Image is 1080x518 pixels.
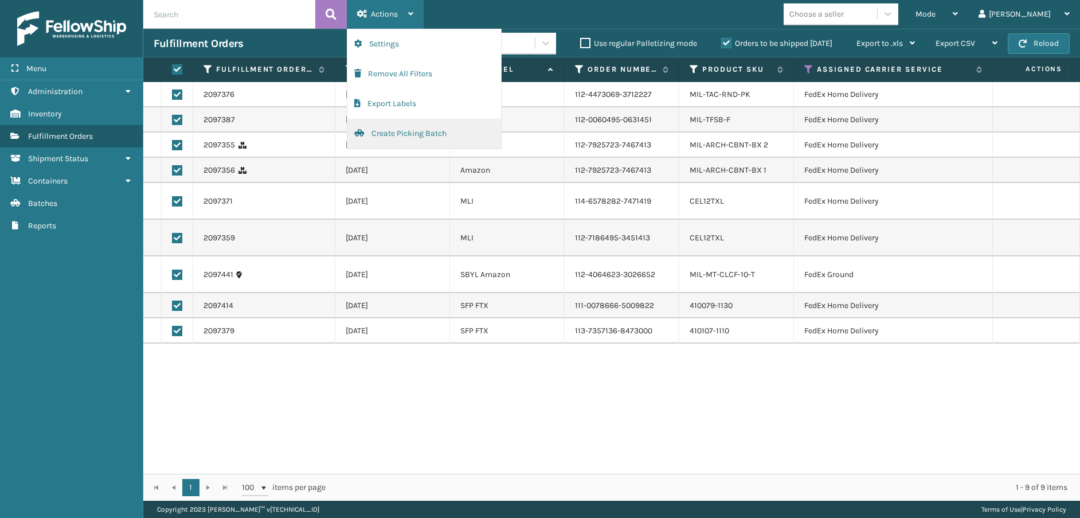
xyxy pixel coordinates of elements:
[204,114,235,126] a: 2097387
[335,183,450,220] td: [DATE]
[242,482,259,493] span: 100
[450,158,565,183] td: Amazon
[690,301,733,310] a: 410079-1130
[335,82,450,107] td: [DATE]
[371,9,398,19] span: Actions
[981,505,1021,513] a: Terms of Use
[915,9,936,19] span: Mode
[154,37,243,50] h3: Fulfillment Orders
[347,59,501,89] button: Remove All Filters
[335,158,450,183] td: [DATE]
[204,139,235,151] a: 2097355
[450,82,565,107] td: Amazon
[28,154,88,163] span: Shipment Status
[702,64,772,75] label: Product SKU
[690,326,729,336] a: 410107-1110
[17,11,126,46] img: logo
[26,64,46,73] span: Menu
[989,60,1069,79] span: Actions
[936,38,975,48] span: Export CSV
[565,256,679,293] td: 112-4064623-3026652
[565,82,679,107] td: 112-4473069-3712227
[28,87,83,96] span: Administration
[565,133,679,158] td: 112-7925723-7467413
[856,38,903,48] span: Export to .xls
[690,115,730,124] a: MIL-TFSB-F
[817,64,971,75] label: Assigned Carrier Service
[347,89,501,119] button: Export Labels
[690,89,750,99] a: MIL-TAC-RND-PK
[565,293,679,318] td: 111-0078666-5009822
[204,196,233,207] a: 2097371
[342,482,1067,493] div: 1 - 9 of 9 items
[789,8,844,20] div: Choose a seller
[204,89,234,100] a: 2097376
[794,158,993,183] td: FedEx Home Delivery
[794,133,993,158] td: FedEx Home Delivery
[690,165,766,175] a: MIL-ARCH-CBNT-BX 1
[335,220,450,256] td: [DATE]
[335,293,450,318] td: [DATE]
[794,82,993,107] td: FedEx Home Delivery
[721,38,832,48] label: Orders to be shipped [DATE]
[450,256,565,293] td: SBYL Amazon
[580,38,697,48] label: Use regular Palletizing mode
[450,133,565,158] td: Amazon
[565,107,679,133] td: 112-0060495-0631451
[242,479,326,496] span: items per page
[565,318,679,344] td: 113-7357136-8473000
[1008,33,1070,54] button: Reload
[450,220,565,256] td: MLI
[28,176,68,186] span: Containers
[690,196,724,206] a: CEL12TXL
[204,269,233,281] a: 2097441
[335,107,450,133] td: [DATE]
[450,183,565,220] td: MLI
[335,318,450,344] td: [DATE]
[335,256,450,293] td: [DATE]
[450,318,565,344] td: SFP FTX
[794,107,993,133] td: FedEx Home Delivery
[794,256,993,293] td: FedEx Ground
[216,64,313,75] label: Fulfillment Order Id
[690,233,724,243] a: CEL12TXL
[450,293,565,318] td: SFP FTX
[794,220,993,256] td: FedEx Home Delivery
[28,198,57,208] span: Batches
[450,107,565,133] td: Amazon
[565,220,679,256] td: 112-7186495-3451413
[347,119,501,149] button: Create Picking Batch
[794,293,993,318] td: FedEx Home Delivery
[588,64,657,75] label: Order Number
[690,140,768,150] a: MIL-ARCH-CBNT-BX 2
[204,300,233,311] a: 2097414
[204,325,234,337] a: 2097379
[204,165,235,176] a: 2097356
[794,183,993,220] td: FedEx Home Delivery
[1023,505,1066,513] a: Privacy Policy
[794,318,993,344] td: FedEx Home Delivery
[565,158,679,183] td: 112-7925723-7467413
[981,501,1066,518] div: |
[28,221,56,231] span: Reports
[690,270,755,279] a: MIL-MT-CLCF-10-T
[182,479,199,496] a: 1
[28,131,93,141] span: Fulfillment Orders
[473,64,542,75] label: Channel
[28,109,62,119] span: Inventory
[204,232,235,244] a: 2097359
[157,501,319,518] p: Copyright 2023 [PERSON_NAME]™ v [TECHNICAL_ID]
[335,133,450,158] td: [DATE]
[565,183,679,220] td: 114-6578282-7471419
[347,29,501,59] button: Settings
